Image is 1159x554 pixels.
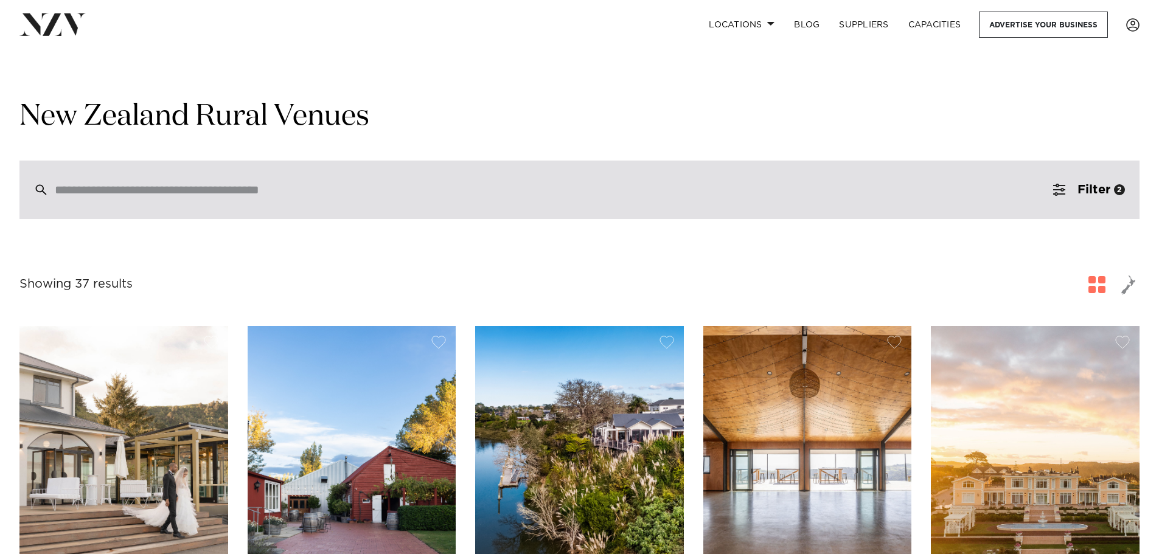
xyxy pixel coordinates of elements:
[1077,184,1110,196] span: Filter
[19,275,133,294] div: Showing 37 results
[784,12,829,38] a: BLOG
[979,12,1108,38] a: Advertise your business
[19,98,1140,136] h1: New Zealand Rural Venues
[829,12,898,38] a: SUPPLIERS
[19,13,86,35] img: nzv-logo.png
[1114,184,1125,195] div: 2
[899,12,971,38] a: Capacities
[1039,161,1140,219] button: Filter2
[699,12,784,38] a: Locations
